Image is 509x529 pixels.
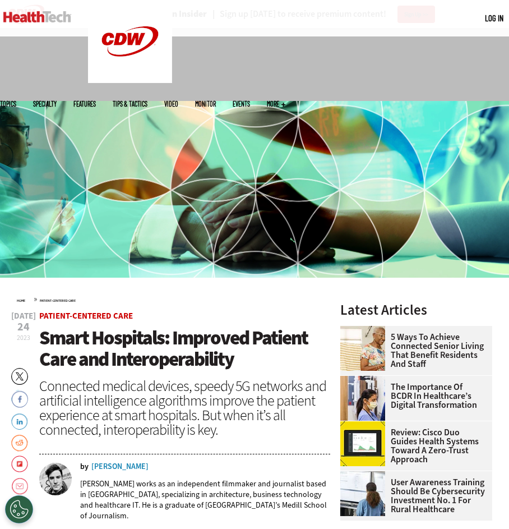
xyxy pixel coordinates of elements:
a: User Awareness Training Should Be Cybersecurity Investment No. 1 for Rural Healthcare [340,478,485,514]
button: Open Preferences [5,495,33,523]
h3: Latest Articles [340,303,492,317]
a: Cisco Duo [340,421,391,430]
span: Specialty [33,100,57,107]
div: Cookies Settings [5,495,33,523]
a: 5 Ways to Achieve Connected Senior Living That Benefit Residents and Staff [340,333,485,369]
img: Doctors reviewing information boards [340,471,385,516]
img: Doctors reviewing tablet [340,376,385,421]
a: CDW [88,74,172,86]
a: Patient-Centered Care [40,298,76,303]
a: Review: Cisco Duo Guides Health Systems Toward a Zero-Trust Approach [340,428,485,464]
a: Log in [485,13,503,23]
span: More [267,100,285,107]
img: nathan eddy [39,463,72,495]
p: [PERSON_NAME] works as an independent filmmaker and journalist based in [GEOGRAPHIC_DATA], specia... [80,479,330,521]
img: Home [3,11,71,22]
span: 2023 [17,333,30,342]
span: 24 [11,321,36,333]
div: Connected medical devices, speedy 5G networks and artificial intelligence algorithms improve the ... [39,379,330,437]
img: Cisco Duo [340,421,385,466]
div: User menu [485,12,503,24]
img: Networking Solutions for Senior Living [340,326,385,371]
a: Patient-Centered Care [39,310,133,321]
a: Tips & Tactics [113,100,147,107]
a: Video [164,100,178,107]
a: The Importance of BCDR in Healthcare’s Digital Transformation [340,383,485,410]
span: [DATE] [11,312,36,320]
a: [PERSON_NAME] [91,463,149,471]
div: » [17,295,330,303]
a: Events [233,100,250,107]
a: Networking Solutions for Senior Living [340,326,391,335]
a: Home [17,298,25,303]
span: by [80,463,89,471]
a: Doctors reviewing tablet [340,376,391,385]
a: MonITor [195,100,216,107]
span: Smart Hospitals: Improved Patient Care and Interoperability [39,325,308,372]
a: Features [73,100,96,107]
a: Doctors reviewing information boards [340,471,391,480]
